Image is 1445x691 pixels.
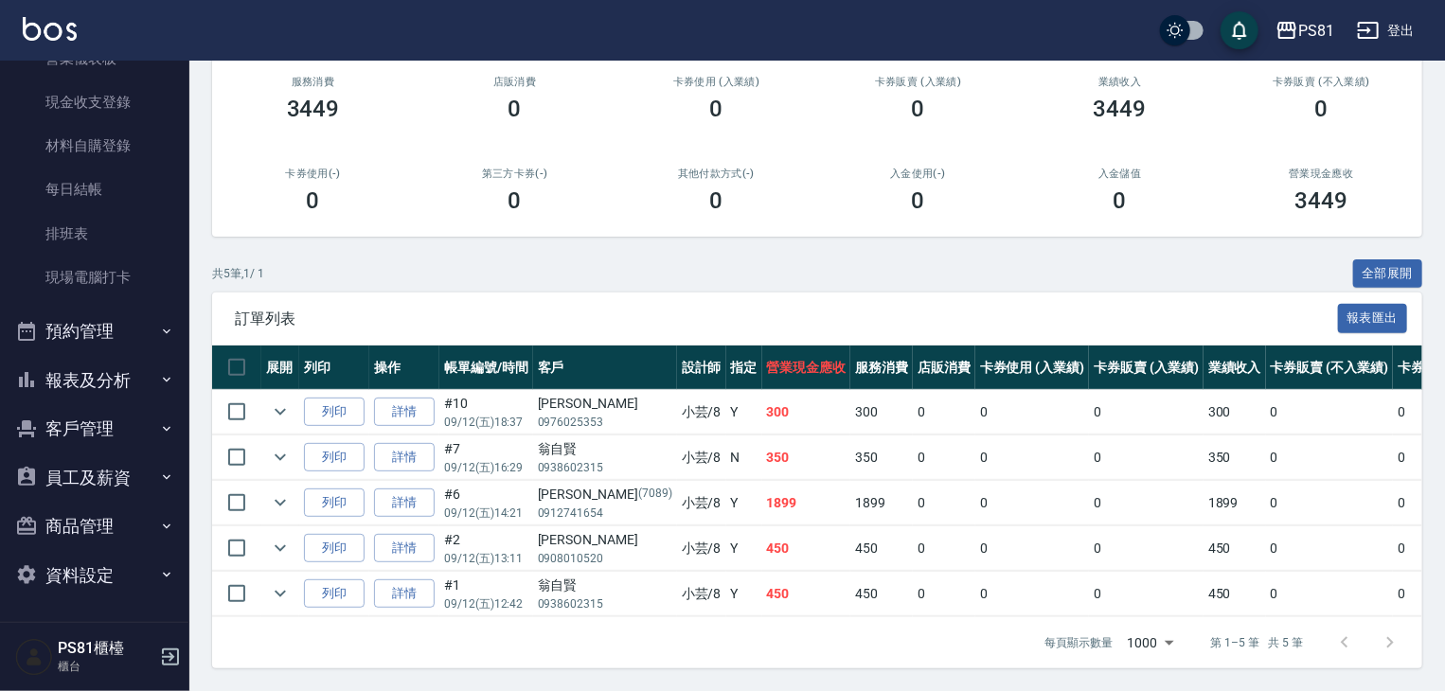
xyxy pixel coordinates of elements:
a: 每日結帳 [8,168,182,211]
p: 櫃台 [58,658,154,675]
button: 列印 [304,579,365,609]
div: PS81 [1298,19,1334,43]
td: 小芸 /8 [677,526,726,571]
td: 450 [1204,526,1266,571]
span: 訂單列表 [235,310,1338,328]
td: #6 [439,481,533,525]
td: 450 [762,572,851,616]
h2: 入金使用(-) [840,168,996,180]
h3: 3449 [287,96,340,122]
p: 09/12 (五) 12:42 [444,595,528,612]
td: 0 [975,435,1090,480]
button: expand row [266,579,294,608]
h3: 0 [1315,96,1329,122]
th: 設計師 [677,345,726,390]
td: 350 [762,435,851,480]
td: Y [726,572,762,616]
td: 0 [1266,390,1393,434]
td: #7 [439,435,533,480]
div: [PERSON_NAME] [538,394,672,414]
h2: 第三方卡券(-) [437,168,593,180]
td: 0 [1266,481,1393,525]
p: 第 1–5 筆 共 5 筆 [1211,634,1303,651]
img: Logo [23,17,77,41]
h2: 店販消費 [437,76,593,88]
button: 客戶管理 [8,404,182,453]
td: 0 [975,390,1090,434]
a: 現場電腦打卡 [8,256,182,299]
h2: 營業現金應收 [1243,168,1400,180]
h3: 0 [1114,187,1127,214]
th: 服務消費 [850,345,913,390]
td: #1 [439,572,533,616]
td: 0 [1089,572,1204,616]
td: 0 [1089,526,1204,571]
h3: 3449 [1094,96,1147,122]
button: 預約管理 [8,307,182,356]
h3: 0 [508,96,522,122]
td: 0 [1089,481,1204,525]
button: 列印 [304,443,365,472]
div: [PERSON_NAME] [538,530,672,550]
p: (7089) [638,485,672,505]
td: 0 [975,572,1090,616]
td: N [726,435,762,480]
p: 09/12 (五) 18:37 [444,414,528,431]
h2: 卡券販賣 (不入業績) [1243,76,1400,88]
p: 09/12 (五) 16:29 [444,459,528,476]
button: PS81 [1268,11,1342,50]
button: expand row [266,488,294,517]
button: save [1221,11,1258,49]
th: 客戶 [533,345,677,390]
h5: PS81櫃檯 [58,639,154,658]
a: 詳情 [374,488,435,518]
th: 帳單編號/時間 [439,345,533,390]
td: 450 [850,572,913,616]
p: 共 5 筆, 1 / 1 [212,265,264,282]
th: 指定 [726,345,762,390]
p: 09/12 (五) 13:11 [444,550,528,567]
th: 營業現金應收 [762,345,851,390]
th: 展開 [261,345,299,390]
td: #10 [439,390,533,434]
td: 350 [1204,435,1266,480]
button: 報表匯出 [1338,304,1408,333]
td: 0 [913,526,975,571]
td: 300 [762,390,851,434]
a: 報表匯出 [1338,309,1408,327]
p: 0938602315 [538,595,672,612]
h2: 卡券使用(-) [235,168,391,180]
button: 列印 [304,488,365,518]
td: 0 [1266,572,1393,616]
td: 0 [1266,526,1393,571]
h3: 3449 [1295,187,1348,214]
img: Person [15,638,53,676]
p: 0912741654 [538,505,672,522]
button: 商品管理 [8,502,182,551]
td: 1899 [850,481,913,525]
th: 業績收入 [1204,345,1266,390]
td: Y [726,526,762,571]
a: 材料自購登錄 [8,124,182,168]
td: 0 [975,526,1090,571]
td: 350 [850,435,913,480]
h3: 0 [508,187,522,214]
th: 操作 [369,345,439,390]
h2: 入金儲值 [1042,168,1198,180]
h3: 0 [710,187,723,214]
td: 小芸 /8 [677,435,726,480]
td: 1899 [1204,481,1266,525]
td: 0 [913,435,975,480]
a: 詳情 [374,579,435,609]
a: 詳情 [374,534,435,563]
a: 排班表 [8,212,182,256]
div: 翁自賢 [538,439,672,459]
td: Y [726,390,762,434]
td: 小芸 /8 [677,572,726,616]
button: 資料設定 [8,551,182,600]
td: 300 [1204,390,1266,434]
h2: 業績收入 [1042,76,1198,88]
td: 1899 [762,481,851,525]
th: 卡券販賣 (不入業績) [1266,345,1393,390]
button: expand row [266,534,294,562]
